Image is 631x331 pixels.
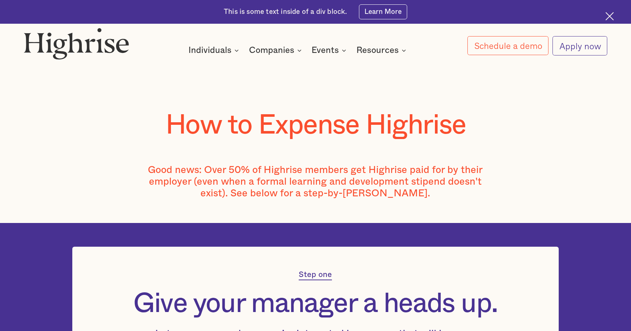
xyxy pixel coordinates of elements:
div: Individuals [188,46,232,55]
a: Learn More [359,4,407,19]
a: Schedule a demo [467,36,548,55]
div: Step one [299,270,332,280]
div: Events [311,46,348,55]
div: This is some text inside of a div block. [224,7,347,17]
h1: How to Expense Highrise [24,110,607,141]
img: Highrise logo [24,28,129,59]
p: Good news: Over 50% of Highrise members get Highrise paid for by their employer (even when a form... [146,164,485,199]
h2: Give your manager a heads up. [133,288,498,320]
div: Resources [356,46,408,55]
div: Individuals [188,46,241,55]
div: Companies [249,46,304,55]
img: Cross icon [605,12,614,20]
div: Events [311,46,339,55]
a: Apply now [552,36,607,55]
div: Companies [249,46,294,55]
div: Resources [356,46,399,55]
